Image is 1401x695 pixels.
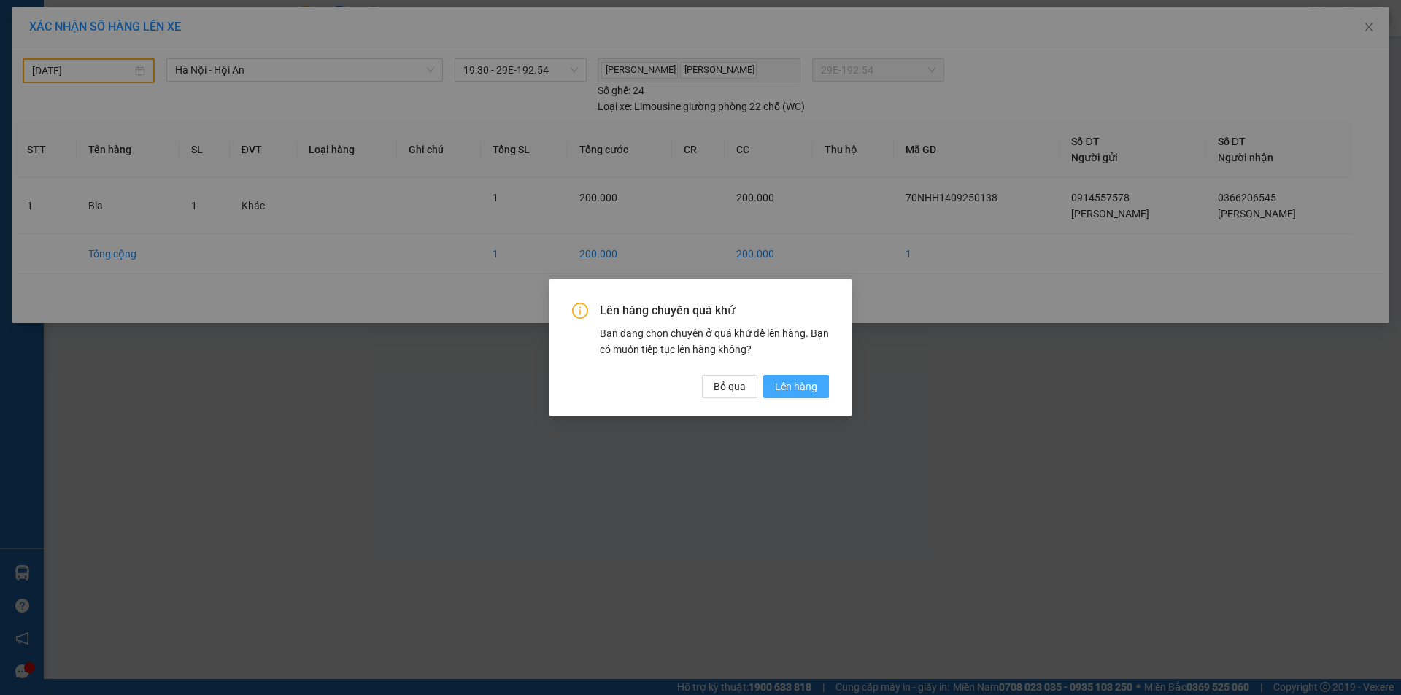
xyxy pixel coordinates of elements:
span: Bỏ qua [714,378,746,395]
span: info-circle [572,303,588,319]
button: Bỏ qua [702,375,757,398]
div: Bạn đang chọn chuyến ở quá khứ để lên hàng. Bạn có muốn tiếp tục lên hàng không? [600,325,829,357]
button: Lên hàng [763,375,829,398]
span: Lên hàng chuyến quá khứ [600,303,829,319]
span: Lên hàng [775,378,817,395]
